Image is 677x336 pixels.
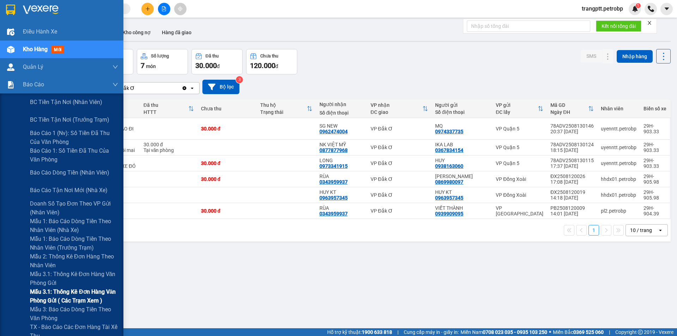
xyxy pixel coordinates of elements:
div: ĐC giao [371,109,422,115]
div: HUY [435,158,489,163]
button: file-add [158,3,170,15]
div: MQ [435,123,489,129]
div: 0974337735 [435,129,463,134]
div: Đã thu [144,102,188,108]
th: Toggle SortBy [140,99,197,118]
th: Toggle SortBy [257,99,316,118]
input: Selected VP Đắk Ơ. [135,85,136,92]
div: VP Đồng Xoài [496,176,543,182]
span: Mẫu 1: Báo cáo dòng tiền theo nhân viên (nhà xe) [30,217,118,234]
div: 29H-905.98 [644,189,666,201]
div: ĐC lấy [496,109,538,115]
span: file-add [161,6,166,11]
div: 29H-904.39 [644,205,666,216]
button: Nhập hàng [617,50,653,63]
span: Mẫu 2: Thống kê đơn hàng theo nhân viên [30,252,118,270]
div: Ngày ĐH [550,109,588,115]
span: Báo cáo tận nơi mới (nhà xe) [30,186,108,195]
span: Kho hàng [23,46,48,53]
div: Mã GD [550,102,588,108]
div: 30.000 đ [201,208,253,214]
div: VP nhận [371,102,422,108]
div: Số điện thoại [319,110,364,116]
div: Người gửi [435,102,489,108]
div: 14:01 [DATE] [550,211,594,216]
div: 0343959937 [319,179,348,185]
div: Số lượng [151,54,169,59]
sup: 3 [236,76,243,83]
sup: 1 [636,3,641,8]
div: RÙA [319,205,364,211]
span: đ [275,63,278,69]
div: VP Đắk Ơ [371,160,428,166]
svg: open [658,227,663,233]
span: Miền Bắc [553,328,604,336]
div: 0938163060 [435,163,463,169]
span: mới [51,46,64,54]
div: VP Quận 5 [496,160,543,166]
svg: open [189,85,195,91]
div: VP Đắk Ơ [371,176,428,182]
strong: 0708 023 035 - 0935 103 250 [483,329,547,335]
div: Tại văn phòng [144,147,194,153]
div: HUY KT [435,189,489,195]
div: 30.000 đ [201,126,253,132]
strong: 1900 633 818 [362,329,392,335]
div: VP Quận 5 [496,126,543,132]
div: HUY KT [319,189,364,195]
div: NK VIỆT MỸ [319,142,364,147]
div: hhdx01.petrobp [601,176,636,182]
div: 30.000 đ [201,160,253,166]
div: 0963957345 [435,195,463,201]
span: ⚪️ [549,331,551,334]
span: 120.000 [250,61,275,70]
span: Mẫu 3.1: Thống kê đơn hàng văn phòng gửi ( các trạm xem ) [30,287,118,305]
div: 10 / trang [630,227,652,234]
div: 78ADV2508130146 [550,123,594,129]
span: Mẫu 3: Báo cáo dòng tiền theo văn phòng [30,305,118,323]
span: BC tiền tận nơi (trưởng trạm) [30,115,109,124]
div: uyenntt.petrobp [601,160,636,166]
button: Bộ lọc [202,80,239,94]
span: Báo cáo 1 (nv): Số tiền đã thu của văn phòng [30,129,118,146]
span: Doanh số tạo đơn theo VP gửi (nhân viên) [30,199,118,217]
div: 0343959937 [319,211,348,216]
strong: 0369 525 060 [573,329,604,335]
div: uyenntt.petrobp [601,126,636,132]
th: Toggle SortBy [547,99,597,118]
div: IKA LAB [435,142,489,147]
svg: Clear value [182,85,187,91]
div: VP Đồng Xoài [496,192,543,198]
div: SG NEW [319,123,364,129]
button: Đã thu30.000đ [191,49,243,74]
img: icon-new-feature [632,6,638,12]
span: | [609,328,610,336]
div: 29H-903.33 [644,142,666,153]
div: uyenntt.petrobp [601,145,636,150]
th: Toggle SortBy [492,99,547,118]
span: | [397,328,398,336]
span: 7 [141,61,145,70]
button: Hàng đã giao [156,24,197,41]
span: Hỗ trợ kỹ thuật: [327,328,392,336]
img: logo-vxr [6,5,15,15]
div: RÙA [319,173,364,179]
div: 30.000 đ [144,142,194,147]
span: down [112,82,118,87]
span: món [146,63,156,69]
span: Kết nối tổng đài [602,22,636,30]
div: Chưa thu [201,106,253,111]
div: 29H-905.98 [644,173,666,185]
div: 17:08 [DATE] [550,179,594,185]
div: 18:15 [DATE] [550,147,594,153]
th: Toggle SortBy [367,99,432,118]
div: 14:18 [DATE] [550,195,594,201]
div: VP gửi [496,102,538,108]
div: 29H-903.33 [644,123,666,134]
div: 0973341915 [319,163,348,169]
div: Nhân viên [601,106,636,111]
button: caret-down [660,3,673,15]
span: Điều hành xe [23,27,57,36]
div: hhdx01.petrobp [601,192,636,198]
span: 30.000 [195,61,217,70]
